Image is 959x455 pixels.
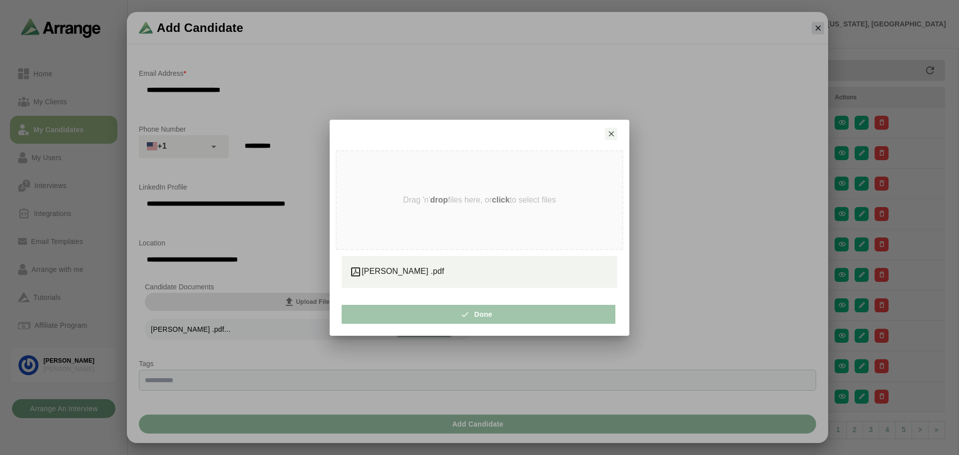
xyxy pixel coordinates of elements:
[350,265,609,278] div: [PERSON_NAME] .pdf
[492,196,510,204] strong: click
[342,305,615,324] button: Done
[430,196,448,204] strong: drop
[465,305,492,324] span: Done
[403,196,556,205] p: Drag 'n' files here, or to select files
